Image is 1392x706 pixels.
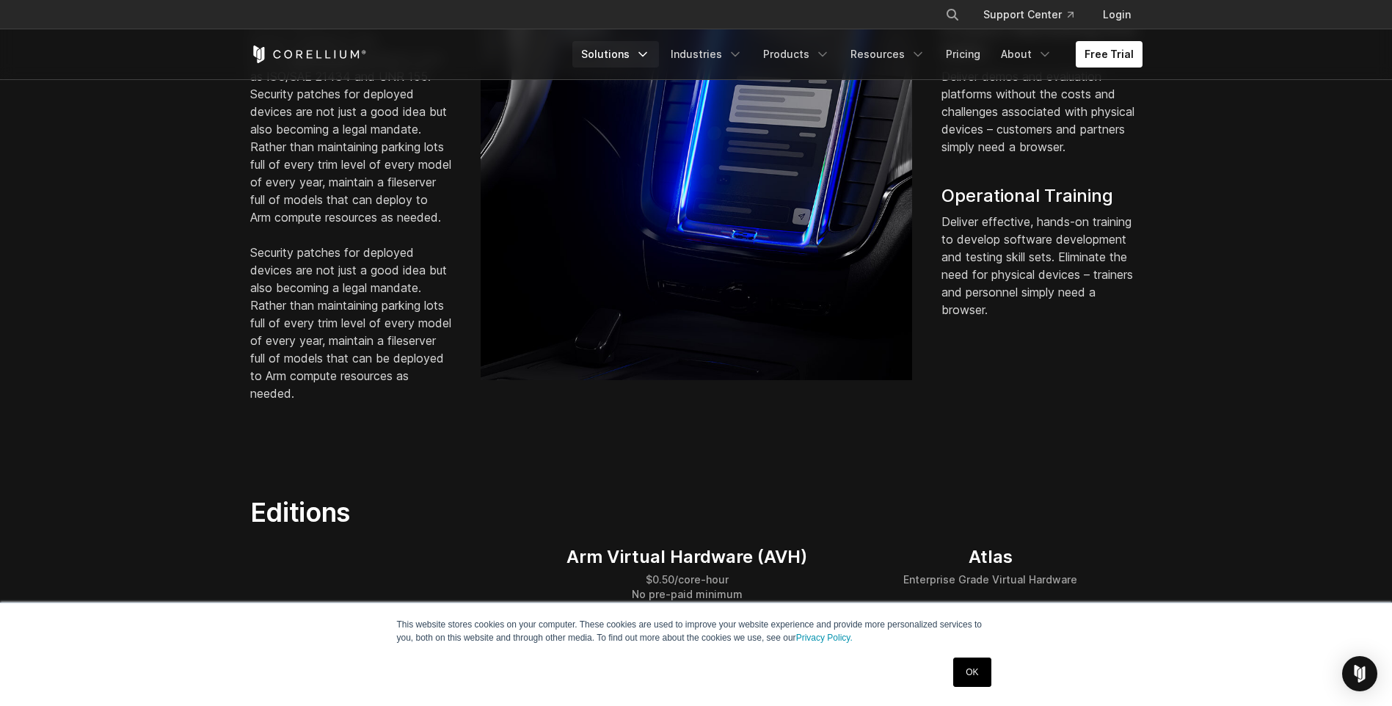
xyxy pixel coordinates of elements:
[754,41,839,68] a: Products
[662,41,751,68] a: Industries
[941,213,1143,319] p: Deliver effective, hands-on training to develop software development and testing skill sets. Elim...
[842,41,934,68] a: Resources
[397,618,996,644] p: This website stores cookies on your computer. These cookies are used to improve your website expe...
[928,1,1143,28] div: Navigation Menu
[903,572,1077,587] div: Enterprise Grade Virtual Hardware
[937,41,989,68] a: Pricing
[1076,41,1143,68] a: Free Trial
[250,46,367,63] a: Corellium Home
[566,546,807,568] div: Arm Virtual Hardware (AVH)
[250,496,835,528] h2: Editions
[572,41,659,68] a: Solutions
[250,32,451,226] p: Ensure compliance with evolving regulations such as ISO/SAE 21434 and UNR 155. Security patches f...
[972,1,1085,28] a: Support Center
[250,244,451,402] p: Security patches for deployed devices are not just a good idea but also becoming a legal mandate....
[572,41,1143,68] div: Navigation Menu
[1091,1,1143,28] a: Login
[566,572,807,602] div: $0.50/core-hour No pre-paid minimum
[796,633,853,643] a: Privacy Policy.
[941,185,1143,207] h4: Operational Training
[1342,656,1377,691] div: Open Intercom Messenger
[903,546,1077,568] div: Atlas
[939,1,966,28] button: Search
[953,658,991,687] a: OK
[992,41,1061,68] a: About
[941,68,1143,156] p: Deliver demos and evaluation platforms without the costs and challenges associated with physical ...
